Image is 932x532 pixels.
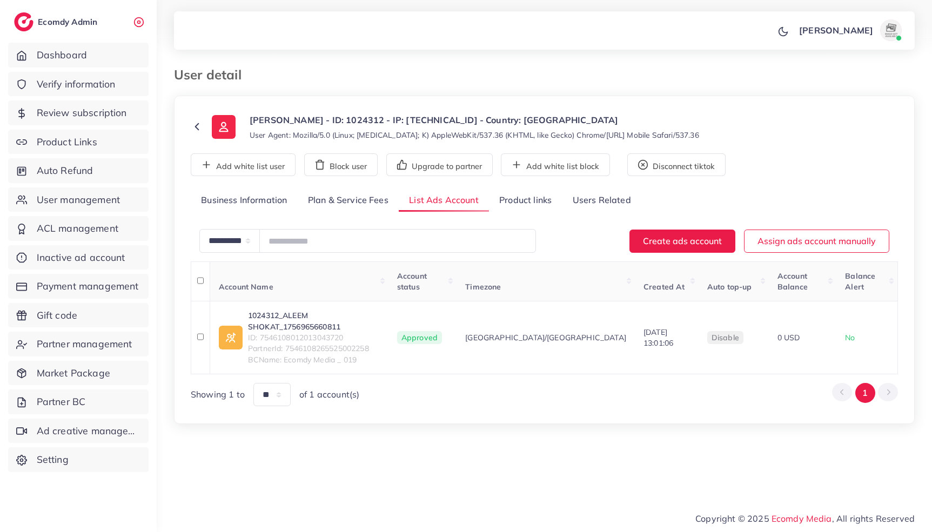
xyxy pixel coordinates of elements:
[37,193,120,207] span: User management
[707,282,752,292] span: Auto top-up
[248,343,380,354] span: PartnerId: 7546108265525002258
[880,19,902,41] img: avatar
[629,230,735,253] button: Create ads account
[37,366,110,380] span: Market Package
[37,251,125,265] span: Inactive ad account
[37,308,77,322] span: Gift code
[399,189,489,212] a: List Ads Account
[8,72,149,97] a: Verify information
[174,67,250,83] h3: User detail
[250,130,699,140] small: User Agent: Mozilla/5.0 (Linux; [MEDICAL_DATA]; K) AppleWebKit/537.36 (KHTML, like Gecko) Chrome/...
[465,332,626,343] span: [GEOGRAPHIC_DATA]/[GEOGRAPHIC_DATA]
[37,135,97,149] span: Product Links
[8,419,149,443] a: Ad creative management
[250,113,699,126] p: [PERSON_NAME] - ID: 1024312 - IP: [TECHNICAL_ID] - Country: [GEOGRAPHIC_DATA]
[37,221,118,235] span: ACL management
[744,230,889,253] button: Assign ads account manually
[397,331,442,344] span: Approved
[248,332,380,343] span: ID: 7546108012013043720
[8,187,149,212] a: User management
[489,189,562,212] a: Product links
[191,153,296,176] button: Add white list user
[832,512,915,525] span: , All rights Reserved
[37,164,93,178] span: Auto Refund
[212,115,236,139] img: ic-user-info.36bf1079.svg
[304,153,378,176] button: Block user
[8,274,149,299] a: Payment management
[8,158,149,183] a: Auto Refund
[8,389,149,414] a: Partner BC
[845,271,875,292] span: Balance Alert
[38,17,100,27] h2: Ecomdy Admin
[299,388,359,401] span: of 1 account(s)
[191,388,245,401] span: Showing 1 to
[191,189,298,212] a: Business Information
[8,361,149,386] a: Market Package
[8,216,149,241] a: ACL management
[8,303,149,328] a: Gift code
[37,279,139,293] span: Payment management
[8,332,149,356] a: Partner management
[772,513,832,524] a: Ecomdy Media
[8,245,149,270] a: Inactive ad account
[14,12,33,31] img: logo
[793,19,906,41] a: [PERSON_NAME]avatar
[777,271,808,292] span: Account Balance
[643,282,685,292] span: Created At
[8,130,149,154] a: Product Links
[14,12,100,31] a: logoEcomdy Admin
[465,282,501,292] span: Timezone
[8,447,149,472] a: Setting
[298,189,399,212] a: Plan & Service Fees
[845,333,855,342] span: No
[248,310,380,332] a: 1024312_ALEEM SHOKAT_1756965660811
[501,153,610,176] button: Add white list block
[37,77,116,91] span: Verify information
[695,512,915,525] span: Copyright © 2025
[8,43,149,68] a: Dashboard
[777,333,800,342] span: 0 USD
[219,282,273,292] span: Account Name
[627,153,726,176] button: Disconnect tiktok
[799,24,873,37] p: [PERSON_NAME]
[712,333,739,342] span: disable
[855,383,875,403] button: Go to page 1
[37,424,140,438] span: Ad creative management
[832,383,898,403] ul: Pagination
[37,106,127,120] span: Review subscription
[37,395,86,409] span: Partner BC
[37,337,132,351] span: Partner management
[562,189,641,212] a: Users Related
[386,153,493,176] button: Upgrade to partner
[643,327,673,348] span: [DATE] 13:01:06
[37,453,69,467] span: Setting
[8,100,149,125] a: Review subscription
[37,48,87,62] span: Dashboard
[248,354,380,365] span: BCName: Ecomdy Media _ 019
[219,326,243,349] img: ic-ad-info.7fc67b75.svg
[397,271,427,292] span: Account status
